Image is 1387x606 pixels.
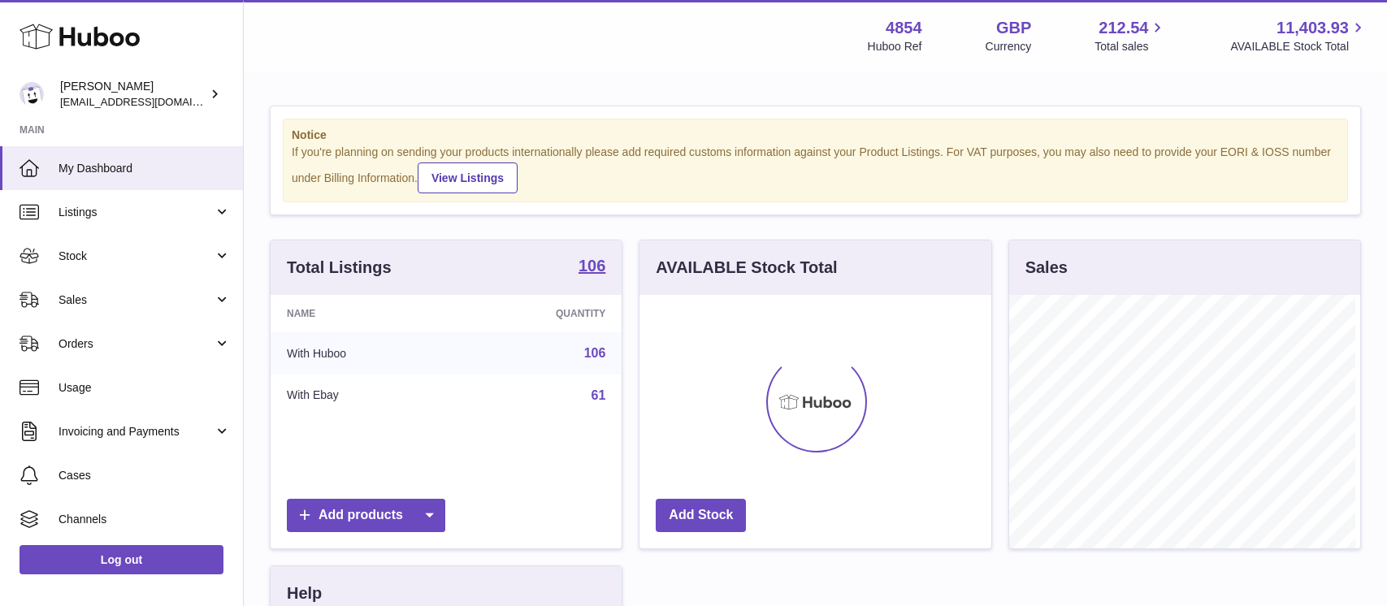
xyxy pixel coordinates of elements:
[868,39,922,54] div: Huboo Ref
[287,257,392,279] h3: Total Listings
[60,79,206,110] div: [PERSON_NAME]
[20,545,223,574] a: Log out
[418,162,518,193] a: View Listings
[59,249,214,264] span: Stock
[287,582,322,604] h3: Help
[271,374,456,417] td: With Ebay
[59,468,231,483] span: Cases
[60,95,239,108] span: [EMAIL_ADDRESS][DOMAIN_NAME]
[292,145,1339,193] div: If you're planning on sending your products internationally please add required customs informati...
[287,499,445,532] a: Add products
[59,512,231,527] span: Channels
[584,346,606,360] a: 106
[886,17,922,39] strong: 4854
[1230,39,1367,54] span: AVAILABLE Stock Total
[456,295,622,332] th: Quantity
[1025,257,1068,279] h3: Sales
[1099,17,1148,39] span: 212.54
[59,292,214,308] span: Sales
[271,295,456,332] th: Name
[996,17,1031,39] strong: GBP
[1094,39,1167,54] span: Total sales
[1094,17,1167,54] a: 212.54 Total sales
[20,82,44,106] img: jimleo21@yahoo.gr
[1276,17,1349,39] span: 11,403.93
[271,332,456,374] td: With Huboo
[986,39,1032,54] div: Currency
[656,257,837,279] h3: AVAILABLE Stock Total
[59,380,231,396] span: Usage
[59,205,214,220] span: Listings
[59,424,214,439] span: Invoicing and Payments
[579,258,605,277] a: 106
[592,388,606,402] a: 61
[292,128,1339,143] strong: Notice
[656,499,746,532] a: Add Stock
[579,258,605,274] strong: 106
[1230,17,1367,54] a: 11,403.93 AVAILABLE Stock Total
[59,161,231,176] span: My Dashboard
[59,336,214,352] span: Orders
